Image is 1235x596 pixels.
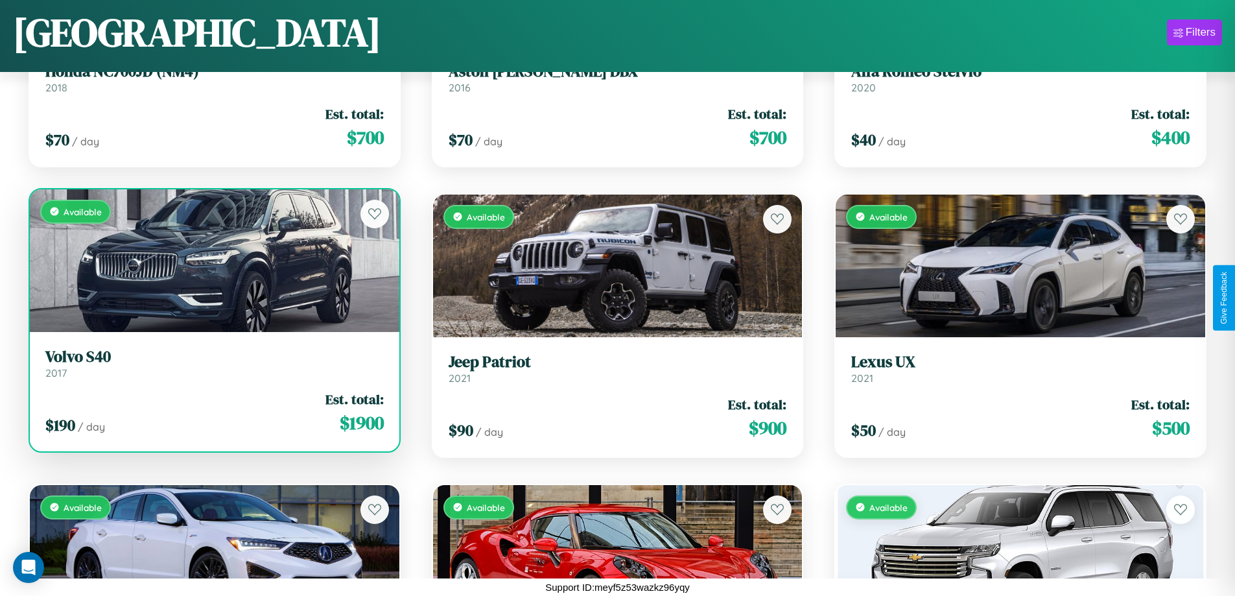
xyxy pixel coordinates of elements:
[851,372,873,385] span: 2021
[545,578,690,596] p: Support ID: meyf5z53wazkz96yqy
[45,348,384,379] a: Volvo S402017
[45,62,384,81] h3: Honda NC700JD (NM4)
[45,414,75,436] span: $ 190
[449,81,471,94] span: 2016
[749,415,786,441] span: $ 900
[728,104,786,123] span: Est. total:
[449,129,473,150] span: $ 70
[449,353,787,385] a: Jeep Patriot2021
[851,62,1190,81] h3: Alfa Romeo Stelvio
[347,125,384,150] span: $ 700
[476,425,503,438] span: / day
[72,135,99,148] span: / day
[878,425,906,438] span: / day
[13,6,381,59] h1: [GEOGRAPHIC_DATA]
[449,62,787,81] h3: Aston [PERSON_NAME] DBX
[1152,415,1190,441] span: $ 500
[869,502,908,513] span: Available
[728,395,786,414] span: Est. total:
[45,348,384,366] h3: Volvo S40
[449,420,473,441] span: $ 90
[45,129,69,150] span: $ 70
[1167,19,1222,45] button: Filters
[851,62,1190,94] a: Alfa Romeo Stelvio2020
[325,390,384,409] span: Est. total:
[1151,125,1190,150] span: $ 400
[851,353,1190,372] h3: Lexus UX
[851,353,1190,385] a: Lexus UX2021
[851,420,876,441] span: $ 50
[1131,395,1190,414] span: Est. total:
[749,125,786,150] span: $ 700
[449,372,471,385] span: 2021
[851,129,876,150] span: $ 40
[475,135,502,148] span: / day
[449,62,787,94] a: Aston [PERSON_NAME] DBX2016
[340,410,384,436] span: $ 1900
[45,62,384,94] a: Honda NC700JD (NM4)2018
[78,420,105,433] span: / day
[64,502,102,513] span: Available
[851,81,876,94] span: 2020
[1131,104,1190,123] span: Est. total:
[878,135,906,148] span: / day
[869,211,908,222] span: Available
[467,211,505,222] span: Available
[325,104,384,123] span: Est. total:
[45,81,67,94] span: 2018
[1219,272,1229,324] div: Give Feedback
[13,552,44,583] div: Open Intercom Messenger
[1186,26,1216,39] div: Filters
[449,353,787,372] h3: Jeep Patriot
[45,366,67,379] span: 2017
[64,206,102,217] span: Available
[467,502,505,513] span: Available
